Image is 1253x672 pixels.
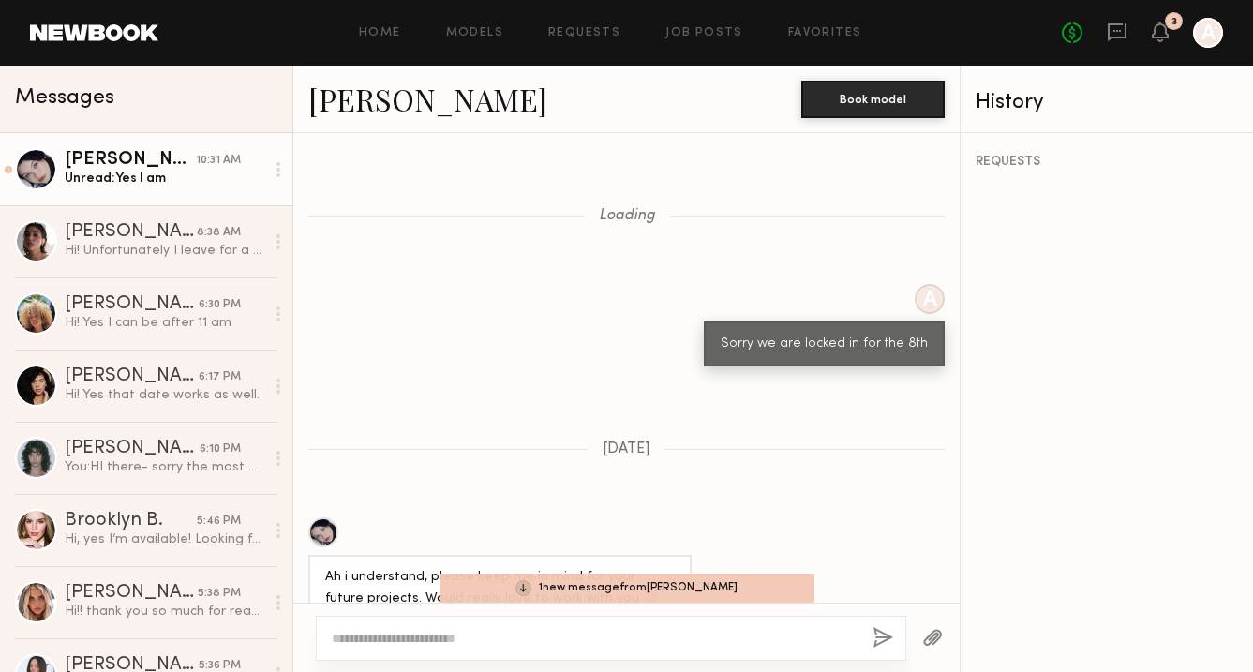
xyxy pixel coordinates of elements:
div: 5:38 PM [198,585,241,603]
a: [PERSON_NAME] [308,79,547,119]
a: Job Posts [665,27,743,39]
div: [PERSON_NAME] [65,440,200,458]
div: 10:31 AM [196,152,241,170]
div: 3 [1171,17,1177,27]
div: [PERSON_NAME] [65,223,197,242]
div: Hi, yes I’m available! Looking forward to hearing more details from you :) [65,530,264,548]
a: A [1193,18,1223,48]
span: [DATE] [603,441,650,457]
a: Home [359,27,401,39]
a: Favorites [788,27,862,39]
span: Loading [599,208,655,224]
div: REQUESTS [976,156,1238,169]
div: Sorry we are locked in for the 8th [721,334,928,355]
div: Brooklyn B. [65,512,197,530]
div: [PERSON_NAME] [65,295,199,314]
div: Hi! Yes that date works as well. [65,386,264,404]
div: [PERSON_NAME] [65,151,196,170]
div: Ah i understand, please keep me in mind for your future projects. Would really love to work with ... [325,567,675,610]
div: 6:10 PM [200,441,241,458]
div: Unread: Yes I am [65,170,264,187]
div: 6:17 PM [199,368,241,386]
div: Hi!! thank you so much for reaching out! I would love to work with you guys I have a casting at 8... [65,603,264,620]
div: 6:30 PM [199,296,241,314]
span: Messages [15,87,114,109]
div: You: HI there- sorry the most we can do is 1k. [65,458,264,476]
div: [PERSON_NAME] [65,584,198,603]
a: Models [446,27,503,39]
a: Requests [548,27,620,39]
div: 1 new message from [PERSON_NAME] [440,574,814,603]
div: 5:46 PM [197,513,241,530]
button: Book model [801,81,945,118]
div: Hi! Unfortunately I leave for a trip to [GEOGRAPHIC_DATA] that day! [65,242,264,260]
div: 8:38 AM [197,224,241,242]
div: History [976,92,1238,113]
div: Hi! Yes I can be after 11 am [65,314,264,332]
a: Book model [801,90,945,106]
div: [PERSON_NAME] [65,367,199,386]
